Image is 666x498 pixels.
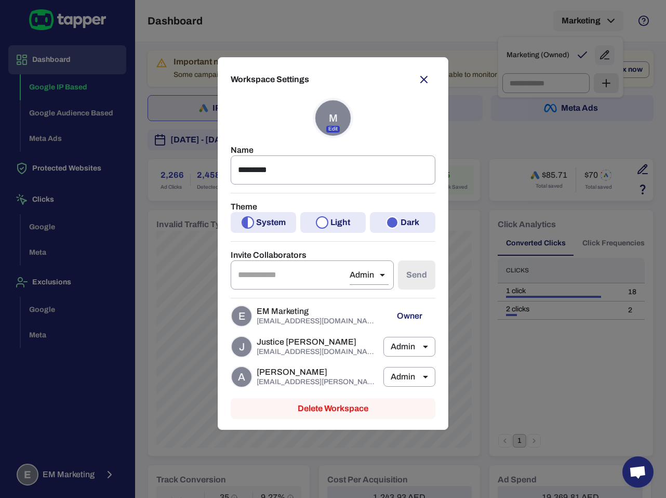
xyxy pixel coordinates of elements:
div: Admin [383,362,435,391]
button: System [231,212,296,233]
p: Invite Collaborators [231,250,435,260]
p: Theme [231,202,435,212]
div: Admin [350,267,389,283]
p: [EMAIL_ADDRESS][DOMAIN_NAME] [257,347,379,357]
span: Justice [PERSON_NAME] [257,337,379,347]
h2: Workspace Settings [231,68,435,91]
div: M [314,99,352,137]
div: Open chat [622,456,654,488]
div: A [231,366,252,388]
span: EM Marketing [257,306,379,317]
p: Edit [326,126,340,133]
div: E [231,305,252,327]
button: MEdit [314,99,352,137]
button: Delete Workspace [231,398,435,419]
p: Name [231,145,435,155]
p: [EMAIL_ADDRESS][PERSON_NAME][DOMAIN_NAME] [257,377,379,387]
span: [PERSON_NAME] [257,367,379,377]
div: J [231,336,252,358]
p: [EMAIL_ADDRESS][DOMAIN_NAME] [257,317,379,326]
button: Light [300,212,366,233]
div: Admin [383,332,435,361]
p: Owner [383,303,435,330]
button: Dark [370,212,435,233]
